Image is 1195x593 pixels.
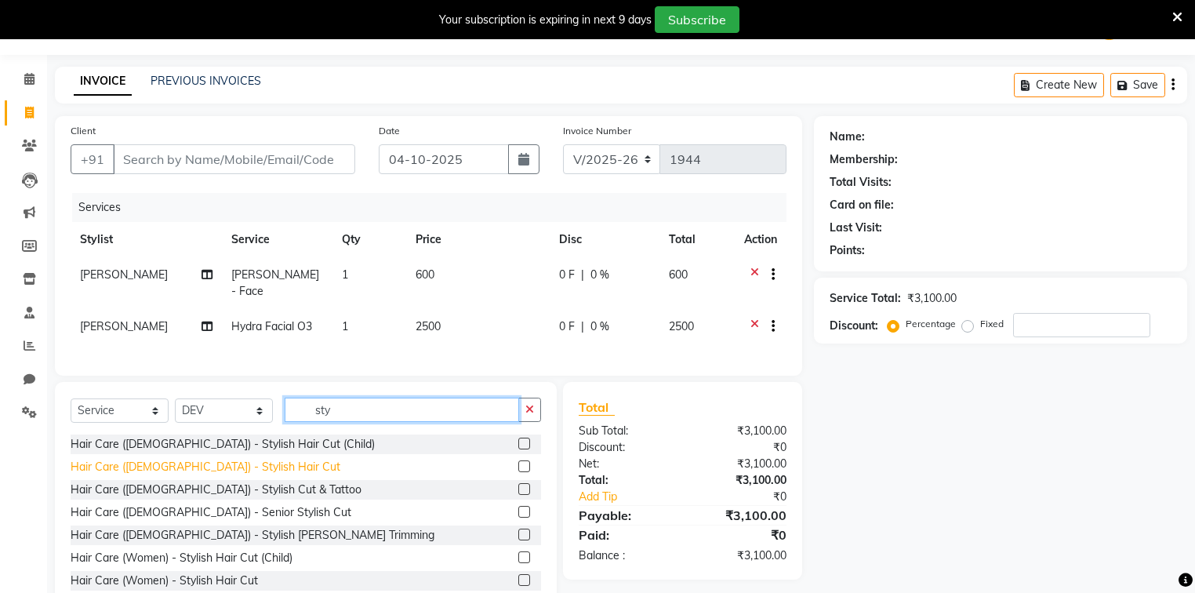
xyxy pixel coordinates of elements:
label: Percentage [906,317,956,331]
span: 1 [342,319,348,333]
span: | [581,318,584,335]
div: ₹3,100.00 [682,548,797,564]
a: Add Tip [567,489,702,505]
button: Subscribe [655,6,739,33]
div: Hair Care (Women) - Stylish Hair Cut [71,573,258,589]
label: Invoice Number [563,124,631,138]
div: ₹0 [682,439,797,456]
div: Payable: [567,506,682,525]
th: Service [222,222,332,257]
div: Service Total: [830,290,901,307]
th: Disc [550,222,659,257]
div: Hair Care ([DEMOGRAPHIC_DATA]) - Stylish Cut & Tattoo [71,482,361,498]
div: Hair Care ([DEMOGRAPHIC_DATA]) - Stylish [PERSON_NAME] Trimming [71,527,434,544]
span: 0 % [590,267,609,283]
div: ₹3,100.00 [682,456,797,472]
span: [PERSON_NAME] [80,267,168,282]
th: Action [735,222,786,257]
div: Discount: [830,318,878,334]
th: Qty [332,222,406,257]
label: Date [379,124,400,138]
div: Services [72,193,798,222]
div: ₹3,100.00 [907,290,957,307]
div: Total: [567,472,682,489]
div: Paid: [567,526,682,544]
button: +91 [71,144,114,174]
div: ₹3,100.00 [682,472,797,489]
div: ₹3,100.00 [682,506,797,525]
span: 600 [669,267,688,282]
a: INVOICE [74,67,132,96]
div: Hair Care ([DEMOGRAPHIC_DATA]) - Senior Stylish Cut [71,504,351,521]
div: ₹0 [702,489,798,505]
div: Membership: [830,151,898,168]
span: 0 F [559,318,575,335]
span: 600 [416,267,434,282]
label: Client [71,124,96,138]
input: Search by Name/Mobile/Email/Code [113,144,355,174]
span: [PERSON_NAME] [80,319,168,333]
div: Points: [830,242,865,259]
div: ₹3,100.00 [682,423,797,439]
th: Stylist [71,222,222,257]
div: Your subscription is expiring in next 9 days [439,12,652,28]
th: Total [659,222,734,257]
span: Hydra Facial O3 [231,319,312,333]
span: [PERSON_NAME] - Face [231,267,319,298]
div: Last Visit: [830,220,882,236]
div: Sub Total: [567,423,682,439]
span: | [581,267,584,283]
button: Create New [1014,73,1104,97]
span: 1 [342,267,348,282]
div: Balance : [567,548,682,564]
div: Card on file: [830,197,894,213]
div: Net: [567,456,682,472]
div: Hair Care (Women) - Stylish Hair Cut (Child) [71,550,292,566]
span: 2500 [669,319,694,333]
span: 0 F [559,267,575,283]
div: Name: [830,129,865,145]
div: Hair Care ([DEMOGRAPHIC_DATA]) - Stylish Hair Cut (Child) [71,436,375,453]
th: Price [406,222,550,257]
div: ₹0 [682,526,797,544]
span: Total [579,399,615,416]
a: PREVIOUS INVOICES [151,74,261,88]
div: Hair Care ([DEMOGRAPHIC_DATA]) - Stylish Hair Cut [71,459,340,475]
span: 0 % [590,318,609,335]
span: 2500 [416,319,441,333]
div: Discount: [567,439,682,456]
input: Search or Scan [285,398,519,422]
div: Total Visits: [830,174,892,191]
button: Save [1110,73,1165,97]
label: Fixed [980,317,1004,331]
